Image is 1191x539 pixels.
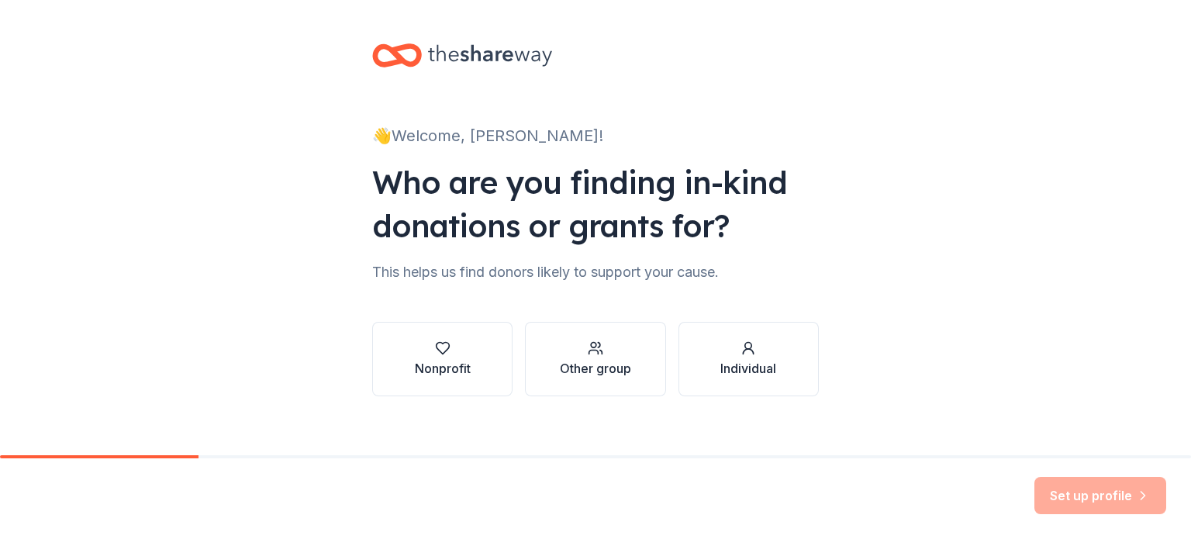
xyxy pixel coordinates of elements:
button: Other group [525,322,665,396]
div: This helps us find donors likely to support your cause. [372,260,819,285]
button: Individual [678,322,819,396]
div: Other group [560,359,631,378]
div: Who are you finding in-kind donations or grants for? [372,161,819,247]
div: 👋 Welcome, [PERSON_NAME]! [372,123,819,148]
button: Nonprofit [372,322,513,396]
div: Nonprofit [415,359,471,378]
div: Individual [720,359,776,378]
